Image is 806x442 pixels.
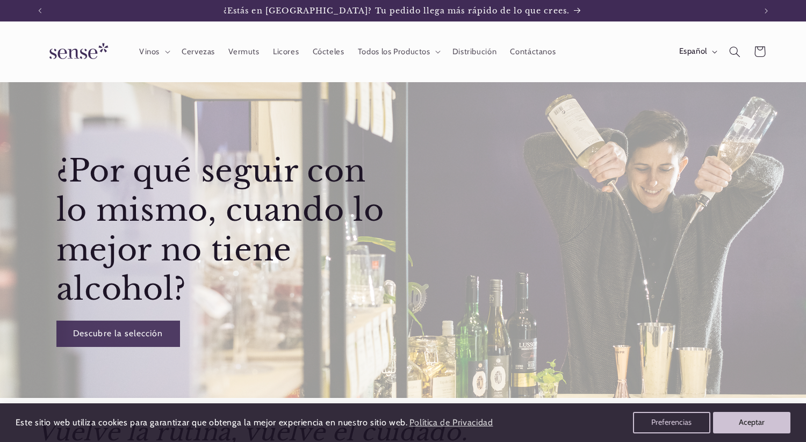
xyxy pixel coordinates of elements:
[175,40,221,63] a: Cervezas
[56,151,400,309] h2: ¿Por qué seguir con lo mismo, cuando lo mejor no tiene alcohol?
[222,40,267,63] a: Vermuts
[139,47,160,57] span: Vinos
[713,412,790,433] button: Aceptar
[313,47,344,57] span: Cócteles
[445,40,503,63] a: Distribución
[182,47,215,57] span: Cervezas
[407,414,494,432] a: Política de Privacidad (opens in a new tab)
[132,40,175,63] summary: Vinos
[510,47,556,57] span: Contáctanos
[679,46,707,57] span: Español
[266,40,306,63] a: Licores
[672,41,722,62] button: Español
[722,39,747,64] summary: Búsqueda
[452,47,497,57] span: Distribución
[358,47,430,57] span: Todos los Productos
[351,40,445,63] summary: Todos los Productos
[228,47,259,57] span: Vermuts
[56,321,179,347] a: Descubre la selección
[224,6,570,16] span: ¿Estás en [GEOGRAPHIC_DATA]? Tu pedido llega más rápido de lo que crees.
[32,32,121,71] a: Sense
[306,40,351,63] a: Cócteles
[16,417,408,427] span: Este sitio web utiliza cookies para garantizar que obtenga la mejor experiencia en nuestro sitio ...
[273,47,299,57] span: Licores
[37,37,117,67] img: Sense
[633,412,710,433] button: Preferencias
[503,40,563,63] a: Contáctanos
